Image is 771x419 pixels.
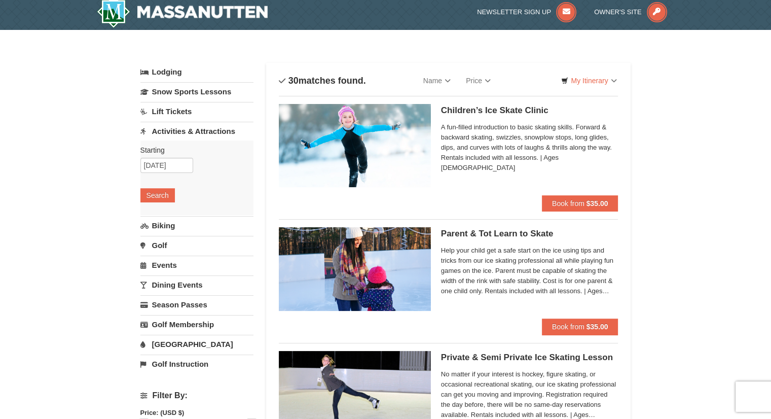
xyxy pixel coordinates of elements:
[279,104,431,187] img: 6775744-160-04f4caaa.jpg
[140,216,253,235] a: Biking
[586,199,608,207] strong: $35.00
[586,323,608,331] strong: $35.00
[140,122,253,141] a: Activities & Attractions
[552,199,584,207] span: Book from
[477,8,551,16] span: Newsletter Sign Up
[140,63,253,81] a: Lodging
[140,315,253,334] a: Golf Membership
[279,227,431,310] img: 6775744-168-1be19bed.jpg
[594,8,642,16] span: Owner's Site
[542,195,618,212] button: Book from $35.00
[140,295,253,314] a: Season Passes
[441,229,618,239] h5: Parent & Tot Learn to Skate
[542,319,618,335] button: Book from $35.00
[140,335,253,354] a: [GEOGRAPHIC_DATA]
[477,8,576,16] a: Newsletter Sign Up
[140,256,253,274] a: Events
[140,355,253,373] a: Golf Instruction
[441,353,618,363] h5: Private & Semi Private Ice Skating Lesson
[441,122,618,173] span: A fun-filled introduction to basic skating skills. Forward & backward skating, swizzles, snowplow...
[279,76,366,86] h4: matches found.
[441,246,618,296] span: Help your child get a safe start on the ice using tips and tricks from our ice skating profession...
[140,145,246,155] label: Starting
[594,8,667,16] a: Owner's Site
[458,71,498,91] a: Price
[140,275,253,294] a: Dining Events
[140,102,253,121] a: Lift Tickets
[288,76,299,86] span: 30
[140,82,253,101] a: Snow Sports Lessons
[140,188,175,202] button: Search
[555,73,623,88] a: My Itinerary
[140,391,253,400] h4: Filter By:
[140,236,253,255] a: Golf
[552,323,584,331] span: Book from
[416,71,458,91] a: Name
[140,409,185,416] strong: Price: (USD $)
[441,106,618,116] h5: Children’s Ice Skate Clinic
